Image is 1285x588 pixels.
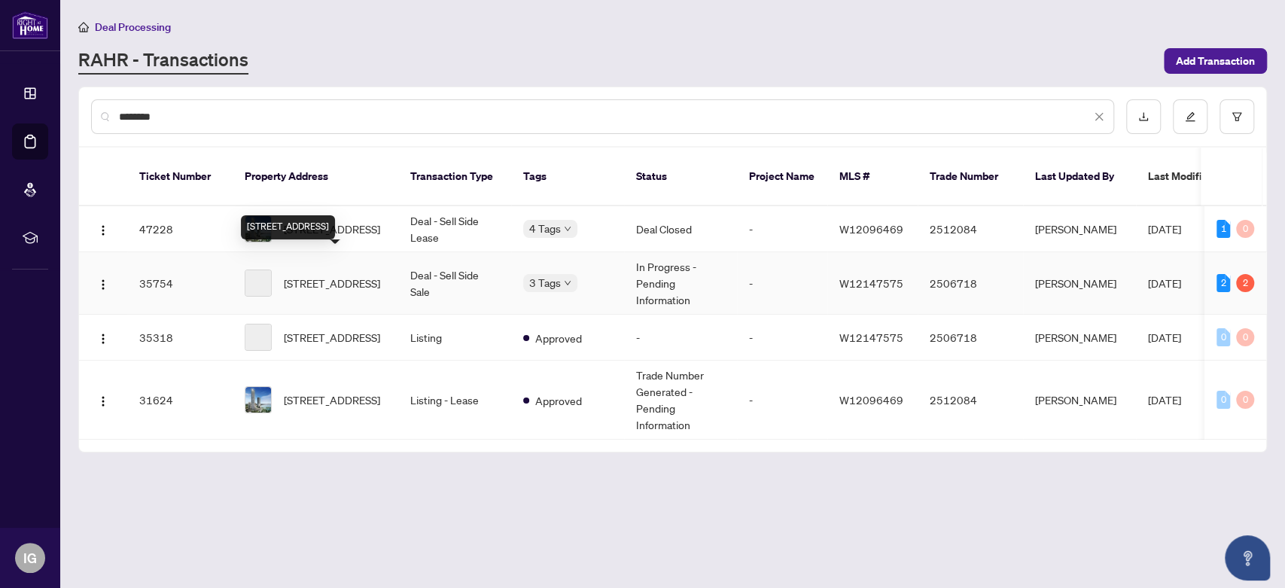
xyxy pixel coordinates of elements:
[95,20,171,34] span: Deal Processing
[1126,99,1161,134] button: download
[529,220,561,237] span: 4 Tags
[535,392,582,409] span: Approved
[1138,111,1149,122] span: download
[398,361,511,440] td: Listing - Lease
[12,11,48,39] img: logo
[511,148,624,206] th: Tags
[1023,252,1136,315] td: [PERSON_NAME]
[624,206,737,252] td: Deal Closed
[127,206,233,252] td: 47228
[1164,48,1267,74] button: Add Transaction
[1023,206,1136,252] td: [PERSON_NAME]
[398,206,511,252] td: Deal - Sell Side Lease
[97,224,109,236] img: Logo
[1220,99,1254,134] button: filter
[398,315,511,361] td: Listing
[91,388,115,412] button: Logo
[737,252,827,315] td: -
[1216,391,1230,409] div: 0
[1236,220,1254,238] div: 0
[91,271,115,295] button: Logo
[564,279,571,287] span: down
[91,325,115,349] button: Logo
[127,148,233,206] th: Ticket Number
[1173,99,1207,134] button: edit
[91,217,115,241] button: Logo
[1176,49,1255,73] span: Add Transaction
[233,148,398,206] th: Property Address
[1023,361,1136,440] td: [PERSON_NAME]
[23,547,37,568] span: IG
[839,393,903,407] span: W12096469
[918,148,1023,206] th: Trade Number
[1232,111,1242,122] span: filter
[1236,328,1254,346] div: 0
[564,225,571,233] span: down
[1236,391,1254,409] div: 0
[918,315,1023,361] td: 2506718
[1148,276,1181,290] span: [DATE]
[1216,328,1230,346] div: 0
[918,206,1023,252] td: 2512084
[241,215,335,239] div: [STREET_ADDRESS]
[97,279,109,291] img: Logo
[918,252,1023,315] td: 2506718
[839,331,903,344] span: W12147575
[97,333,109,345] img: Logo
[1148,222,1181,236] span: [DATE]
[827,148,918,206] th: MLS #
[624,148,737,206] th: Status
[624,361,737,440] td: Trade Number Generated - Pending Information
[1216,220,1230,238] div: 1
[127,315,233,361] td: 35318
[1148,331,1181,344] span: [DATE]
[1094,111,1104,122] span: close
[535,330,582,346] span: Approved
[78,47,248,75] a: RAHR - Transactions
[398,252,511,315] td: Deal - Sell Side Sale
[245,387,271,413] img: thumbnail-img
[737,148,827,206] th: Project Name
[1136,148,1271,206] th: Last Modified Date
[284,275,380,291] span: [STREET_ADDRESS]
[1185,111,1195,122] span: edit
[839,222,903,236] span: W12096469
[1225,535,1270,580] button: Open asap
[737,315,827,361] td: -
[127,252,233,315] td: 35754
[97,395,109,407] img: Logo
[737,206,827,252] td: -
[1236,274,1254,292] div: 2
[624,315,737,361] td: -
[1023,315,1136,361] td: [PERSON_NAME]
[529,274,561,291] span: 3 Tags
[737,361,827,440] td: -
[1216,274,1230,292] div: 2
[624,252,737,315] td: In Progress - Pending Information
[127,361,233,440] td: 31624
[918,361,1023,440] td: 2512084
[1148,168,1240,184] span: Last Modified Date
[78,22,89,32] span: home
[839,276,903,290] span: W12147575
[284,391,380,408] span: [STREET_ADDRESS]
[1023,148,1136,206] th: Last Updated By
[398,148,511,206] th: Transaction Type
[284,329,380,346] span: [STREET_ADDRESS]
[1148,393,1181,407] span: [DATE]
